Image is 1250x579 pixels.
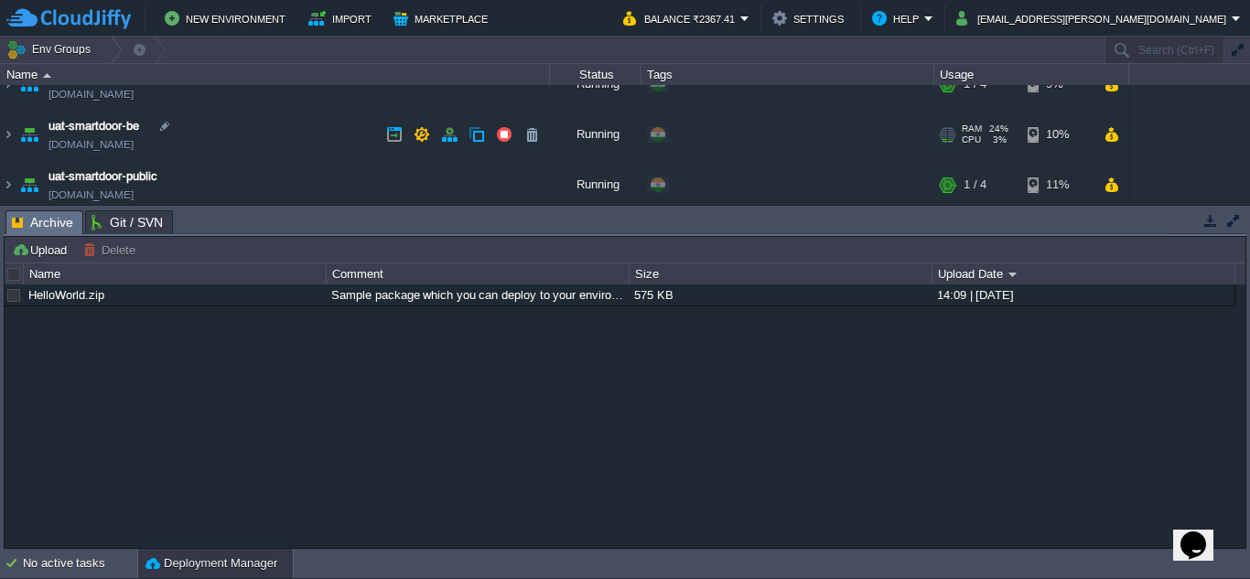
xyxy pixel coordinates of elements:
div: 11% [1028,160,1087,209]
div: Name [2,64,549,85]
a: uat-smartdoor-be [48,117,139,135]
img: AMDAwAAAACH5BAEAAAAALAAAAAABAAEAAAICRAEAOw== [43,73,51,78]
a: [DOMAIN_NAME] [48,186,134,204]
div: 1 / 4 [964,160,986,209]
img: AMDAwAAAACH5BAEAAAAALAAAAAABAAEAAAICRAEAOw== [16,110,42,159]
button: Settings [772,7,849,29]
span: Archive [12,211,73,234]
div: 10% [1028,110,1087,159]
button: Marketplace [393,7,493,29]
img: AMDAwAAAACH5BAEAAAAALAAAAAABAAEAAAICRAEAOw== [1,160,16,209]
div: No active tasks [23,549,137,578]
div: Usage [935,64,1128,85]
a: uat-smartdoor-public [48,167,157,186]
button: Delete [83,241,141,258]
img: AMDAwAAAACH5BAEAAAAALAAAAAABAAEAAAICRAEAOw== [16,160,42,209]
div: Status [551,64,641,85]
div: 575 KB [630,284,931,306]
a: HelloWorld.zip [28,288,104,302]
button: [EMAIL_ADDRESS][PERSON_NAME][DOMAIN_NAME] [956,7,1232,29]
button: Help [872,7,924,29]
img: AMDAwAAAACH5BAEAAAAALAAAAAABAAEAAAICRAEAOw== [1,110,16,159]
img: CloudJiffy [6,7,131,30]
div: 14:09 | [DATE] [932,284,1234,306]
span: Git / SVN [92,211,163,233]
div: Comment [328,263,629,284]
div: Sample package which you can deploy to your environment. Feel free to delete and upload a package... [327,284,628,306]
button: Upload [12,241,72,258]
div: Size [630,263,932,284]
div: Tags [642,64,933,85]
button: New Environment [165,7,291,29]
span: 3% [988,134,1007,145]
div: Name [25,263,326,284]
a: [DOMAIN_NAME] [48,85,134,103]
button: Deployment Manager [145,554,277,573]
span: CPU [962,134,981,145]
div: Running [550,110,641,159]
div: Running [550,160,641,209]
button: Env Groups [6,37,97,62]
button: Balance ₹2367.41 [623,7,740,29]
iframe: chat widget [1173,506,1232,561]
a: [DOMAIN_NAME] [48,135,134,154]
span: RAM [962,123,982,134]
span: 24% [989,123,1008,134]
div: Upload Date [933,263,1234,284]
button: Import [308,7,377,29]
